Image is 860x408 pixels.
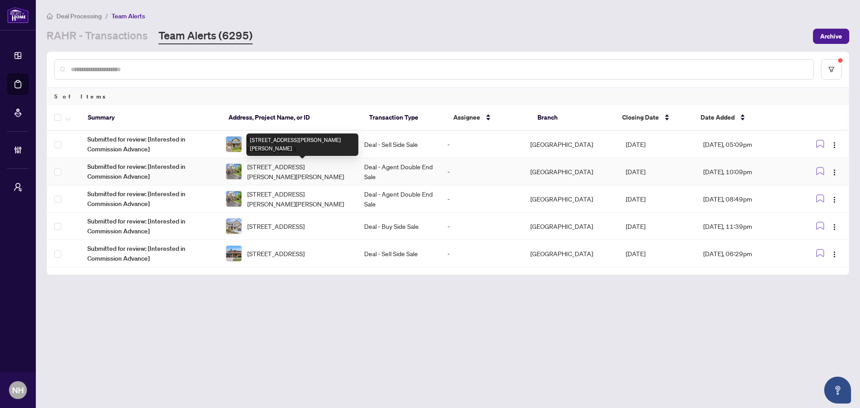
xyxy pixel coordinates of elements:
td: [GEOGRAPHIC_DATA] [523,240,619,267]
div: 5 of Items [47,88,849,105]
a: RAHR - Transactions [47,28,148,44]
th: Branch [530,105,615,131]
div: [STREET_ADDRESS][PERSON_NAME][PERSON_NAME] [246,133,358,156]
span: filter [828,66,834,73]
button: Open asap [824,377,851,404]
img: Logo [831,223,838,231]
td: [GEOGRAPHIC_DATA] [523,158,619,185]
li: / [105,11,108,21]
td: [DATE] [619,213,696,240]
img: thumbnail-img [226,219,241,234]
span: [STREET_ADDRESS] [247,221,305,231]
td: [DATE], 11:39pm [696,213,796,240]
td: Deal - Sell Side Sale [357,131,440,158]
td: [DATE], 06:29pm [696,240,796,267]
span: Closing Date [622,112,659,122]
span: Date Added [701,112,735,122]
td: [GEOGRAPHIC_DATA] [523,185,619,213]
button: filter [821,59,842,80]
img: Logo [831,251,838,258]
td: [GEOGRAPHIC_DATA] [523,131,619,158]
th: Assignee [446,105,530,131]
span: Submitted for review: [Interested in Commission Advance] [87,189,211,209]
span: Assignee [453,112,480,122]
td: [DATE] [619,131,696,158]
img: logo [7,7,29,23]
th: Transaction Type [362,105,446,131]
td: [DATE], 08:49pm [696,185,796,213]
span: [STREET_ADDRESS][PERSON_NAME][PERSON_NAME] [247,162,350,181]
td: Deal - Agent Double End Sale [357,158,440,185]
span: NH [12,384,24,396]
button: Logo [827,192,842,206]
th: Address, Project Name, or ID [221,105,362,131]
button: Logo [827,137,842,151]
img: thumbnail-img [226,246,241,261]
img: Logo [831,196,838,203]
th: Closing Date [615,105,694,131]
button: Archive [813,29,849,44]
td: - [440,240,523,267]
td: Deal - Agent Double End Sale [357,185,440,213]
td: [GEOGRAPHIC_DATA] [523,213,619,240]
td: [DATE], 10:09pm [696,158,796,185]
td: - [440,213,523,240]
img: thumbnail-img [226,164,241,179]
td: [DATE] [619,158,696,185]
span: [STREET_ADDRESS] [247,249,305,258]
button: Logo [827,164,842,179]
td: Deal - Sell Side Sale [357,240,440,267]
span: Submitted for review: [Interested in Commission Advance] [87,216,211,236]
span: Submitted for review: [Interested in Commission Advance] [87,162,211,181]
span: home [47,13,53,19]
td: [DATE], 05:09pm [696,131,796,158]
img: Logo [831,169,838,176]
td: Deal - Buy Side Sale [357,213,440,240]
span: Archive [820,29,842,43]
th: Date Added [693,105,795,131]
button: Logo [827,219,842,233]
img: Logo [831,142,838,149]
img: thumbnail-img [226,191,241,206]
td: - [440,185,523,213]
span: Team Alerts [112,12,145,20]
th: Summary [81,105,221,131]
a: Team Alerts (6295) [159,28,253,44]
td: - [440,158,523,185]
img: thumbnail-img [226,137,241,152]
td: - [440,131,523,158]
span: Deal Processing [56,12,102,20]
td: [DATE] [619,240,696,267]
span: Submitted for review: [Interested in Commission Advance] [87,134,211,154]
span: [STREET_ADDRESS][PERSON_NAME][PERSON_NAME] [247,189,350,209]
button: Logo [827,246,842,261]
td: [DATE] [619,185,696,213]
span: Submitted for review: [Interested in Commission Advance] [87,244,211,263]
span: user-switch [13,183,22,192]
